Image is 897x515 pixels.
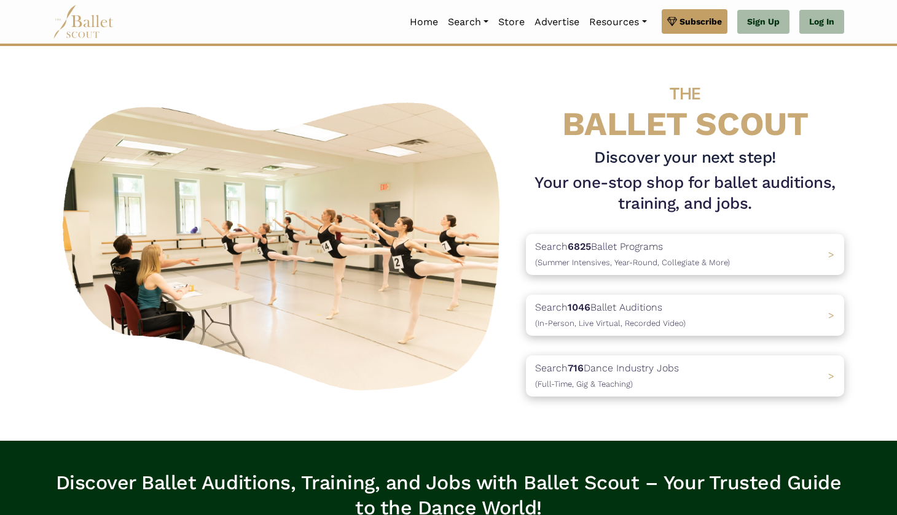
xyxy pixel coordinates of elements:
[828,370,834,382] span: >
[670,83,700,104] span: THE
[737,10,789,34] a: Sign Up
[828,309,834,321] span: >
[828,249,834,260] span: >
[443,9,493,35] a: Search
[526,147,844,168] h3: Discover your next step!
[568,362,584,374] b: 716
[799,10,844,34] a: Log In
[584,9,651,35] a: Resources
[535,379,633,389] span: (Full-Time, Gig & Teaching)
[662,9,727,34] a: Subscribe
[493,9,530,35] a: Store
[530,9,584,35] a: Advertise
[535,258,730,267] span: (Summer Intensives, Year-Round, Collegiate & More)
[535,300,686,331] p: Search Ballet Auditions
[405,9,443,35] a: Home
[526,71,844,142] h4: BALLET SCOUT
[526,295,844,336] a: Search1046Ballet Auditions(In-Person, Live Virtual, Recorded Video) >
[568,241,591,252] b: 6825
[53,89,516,398] img: A group of ballerinas talking to each other in a ballet studio
[535,239,730,270] p: Search Ballet Programs
[568,301,590,313] b: 1046
[526,355,844,397] a: Search716Dance Industry Jobs(Full-Time, Gig & Teaching) >
[526,234,844,275] a: Search6825Ballet Programs(Summer Intensives, Year-Round, Collegiate & More)>
[680,15,722,28] span: Subscribe
[526,172,844,214] h1: Your one-stop shop for ballet auditions, training, and jobs.
[535,360,679,392] p: Search Dance Industry Jobs
[535,319,686,328] span: (In-Person, Live Virtual, Recorded Video)
[667,15,677,28] img: gem.svg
